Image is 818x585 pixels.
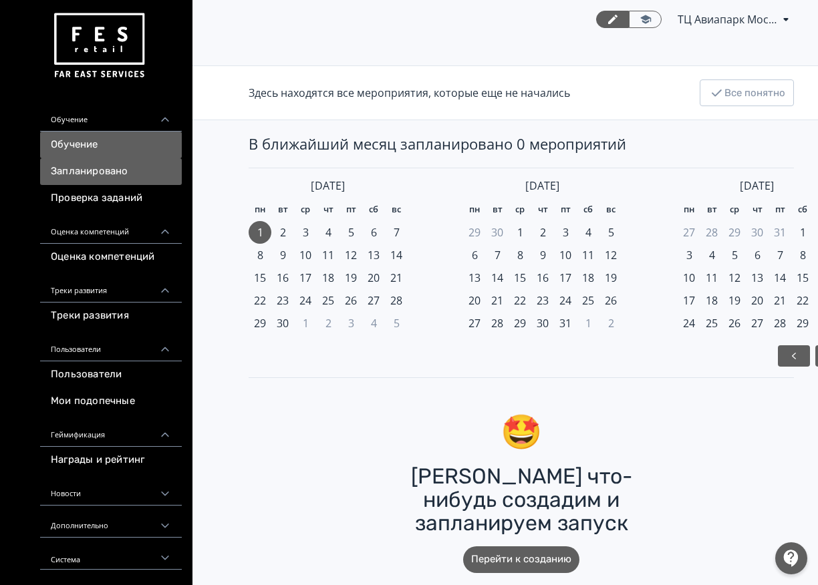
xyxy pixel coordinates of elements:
div: [DATE] [463,179,622,193]
span: 7 [777,247,783,263]
span: ср [730,203,739,216]
div: [PERSON_NAME] что-нибудь создадим и запланируем запуск [381,465,662,536]
span: 4 [709,247,715,263]
span: 17 [683,292,695,309]
span: 25 [582,292,594,309]
span: 7 [495,247,501,263]
span: 6 [755,247,761,263]
span: 27 [683,224,695,240]
span: 28 [774,315,786,331]
a: Награды и рейтинг [40,447,182,473]
span: 1 [303,315,309,331]
a: Пользователи [40,361,182,388]
span: 7 [394,224,400,240]
span: 18 [706,292,718,309]
span: чт [323,203,333,216]
span: пн [684,203,694,216]
span: 8 [800,247,806,263]
span: 29 [254,315,266,331]
span: 30 [537,315,549,331]
img: https://files.teachbase.ru/system/account/57463/logo/medium-936fc5084dd2c598f50a98b9cbe0469a.png [51,8,147,83]
span: 22 [797,292,809,309]
span: 9 [280,247,286,263]
span: 17 [299,270,311,286]
span: 13 [751,270,763,286]
div: Дополнительно [40,506,182,538]
div: 🤩 [501,410,542,454]
span: 13 [368,247,380,263]
span: ТЦ Авиапарк Москва СИН 6412082 [678,11,778,27]
div: Обучение [40,100,182,132]
span: 21 [774,292,786,309]
span: 1 [257,224,263,240]
button: Перейти к созданию [463,546,579,573]
span: 10 [559,247,571,263]
span: 26 [728,315,740,331]
span: 11 [322,247,334,263]
span: 21 [390,270,402,286]
span: пн [469,203,480,216]
span: 3 [563,224,569,240]
span: вт [707,203,717,216]
span: 14 [774,270,786,286]
span: 28 [390,292,402,309]
span: 28 [491,315,503,331]
span: 4 [325,224,331,240]
span: 14 [491,270,503,286]
div: Треки развития [40,270,182,303]
span: 29 [468,224,481,240]
span: 3 [348,315,354,331]
span: 19 [728,292,740,309]
span: 26 [345,292,357,309]
span: 4 [371,315,377,331]
span: 22 [254,292,266,309]
span: 15 [514,270,526,286]
span: 25 [706,315,718,331]
div: В ближайший месяц запланировано 0 мероприятий [249,134,794,154]
span: вт [493,203,503,216]
span: 5 [348,224,354,240]
span: чт [538,203,548,216]
span: 14 [390,247,402,263]
span: 10 [299,247,311,263]
span: 23 [537,292,549,309]
span: ср [301,203,310,216]
span: 22 [514,292,526,309]
a: Запланировано [40,158,182,185]
span: пт [775,203,785,216]
span: 12 [728,270,740,286]
span: 1 [800,224,806,240]
span: 1 [517,224,523,240]
span: 27 [751,315,763,331]
span: 20 [751,292,763,309]
a: Оценка компетенций [40,244,182,270]
span: 5 [608,224,614,240]
span: 23 [277,292,289,309]
span: 3 [686,247,692,263]
span: 20 [368,270,380,286]
span: 28 [706,224,718,240]
span: 20 [468,292,481,309]
div: Геймификация [40,415,182,447]
span: 17 [559,270,571,286]
div: [DATE] [249,179,408,193]
span: сб [369,203,378,216]
button: Все понятно [700,79,794,106]
span: 12 [345,247,357,263]
span: 18 [322,270,334,286]
span: 24 [559,292,571,309]
span: 25 [322,292,334,309]
span: 21 [491,292,503,309]
a: Проверка заданий [40,185,182,212]
span: 31 [559,315,571,331]
span: 1 [585,315,591,331]
span: 19 [605,270,617,286]
span: пт [561,203,571,216]
span: 8 [257,247,263,263]
div: Здесь находятся все мероприятия, которые еще не начались [249,85,570,101]
span: 27 [468,315,481,331]
span: сб [583,203,593,216]
span: 27 [368,292,380,309]
span: 16 [537,270,549,286]
a: Мои подопечные [40,388,182,415]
